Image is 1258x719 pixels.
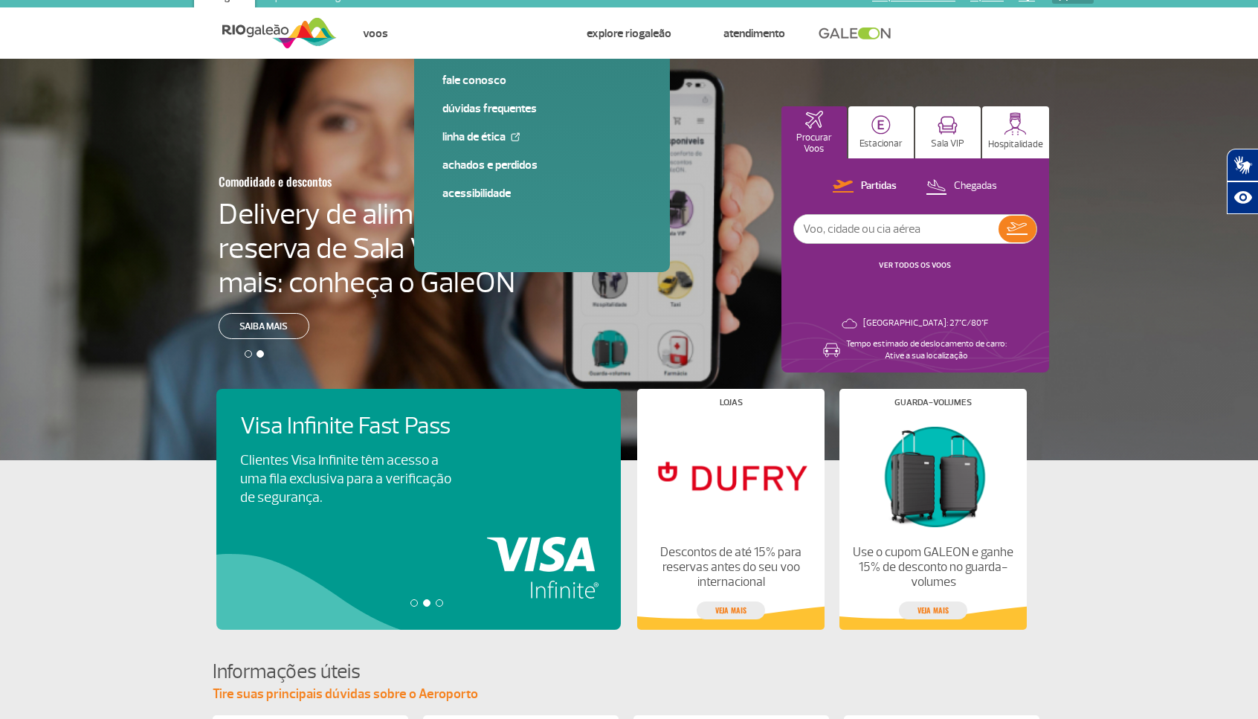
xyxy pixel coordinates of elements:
[899,602,967,619] a: veja mais
[859,138,903,149] p: Estacionar
[213,686,1045,703] p: Tire suas principais dúvidas sobre o Aeroporto
[723,26,785,41] a: Atendimento
[219,166,467,197] h3: Comodidade e descontos
[1227,149,1258,181] button: Abrir tradutor de língua de sinais.
[931,138,964,149] p: Sala VIP
[697,602,765,619] a: veja mais
[988,139,1043,150] p: Hospitalidade
[442,100,642,117] a: Dúvidas Frequentes
[587,26,671,41] a: Explore RIOgaleão
[938,116,958,135] img: vipRoom.svg
[240,413,597,507] a: Visa Infinite Fast PassClientes Visa Infinite têm acesso a uma fila exclusiva para a verificação ...
[982,106,1049,158] button: Hospitalidade
[442,157,642,173] a: Achados e Perdidos
[442,129,642,145] a: Linha de Ética
[720,399,743,407] h4: Lojas
[789,132,839,155] p: Procurar Voos
[871,115,891,135] img: carParkingHome.svg
[954,179,997,193] p: Chegadas
[794,215,999,243] input: Voo, cidade ou cia aérea
[805,111,823,129] img: airplaneHomeActive.svg
[213,658,1045,686] h4: Informações úteis
[894,399,972,407] h4: Guarda-volumes
[874,259,955,271] button: VER TODOS OS VOOS
[1004,112,1027,135] img: hospitality.svg
[861,179,897,193] p: Partidas
[828,177,901,196] button: Partidas
[852,545,1014,590] p: Use o cupom GALEON e ganhe 15% de desconto no guarda-volumes
[846,338,1007,362] p: Tempo estimado de deslocamento de carro: Ative a sua localização
[442,72,642,88] a: Fale conosco
[240,451,451,507] p: Clientes Visa Infinite têm acesso a uma fila exclusiva para a verificação de segurança.
[442,185,642,201] a: Acessibilidade
[240,413,477,440] h4: Visa Infinite Fast Pass
[879,260,951,270] a: VER TODOS OS VOOS
[852,419,1014,533] img: Guarda-volumes
[1227,181,1258,214] button: Abrir recursos assistivos.
[650,419,812,533] img: Lojas
[863,317,988,329] p: [GEOGRAPHIC_DATA]: 27°C/80°F
[219,197,540,300] h4: Delivery de alimentação, reserva de Sala VIP e mais: conheça o GaleON
[1227,149,1258,214] div: Plugin de acessibilidade da Hand Talk.
[848,106,914,158] button: Estacionar
[921,177,1001,196] button: Chegadas
[219,313,309,339] a: Saiba mais
[781,106,847,158] button: Procurar Voos
[363,26,388,41] a: Voos
[511,132,520,141] img: External Link Icon
[650,545,812,590] p: Descontos de até 15% para reservas antes do seu voo internacional
[440,26,535,41] a: Como chegar e sair
[915,106,981,158] button: Sala VIP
